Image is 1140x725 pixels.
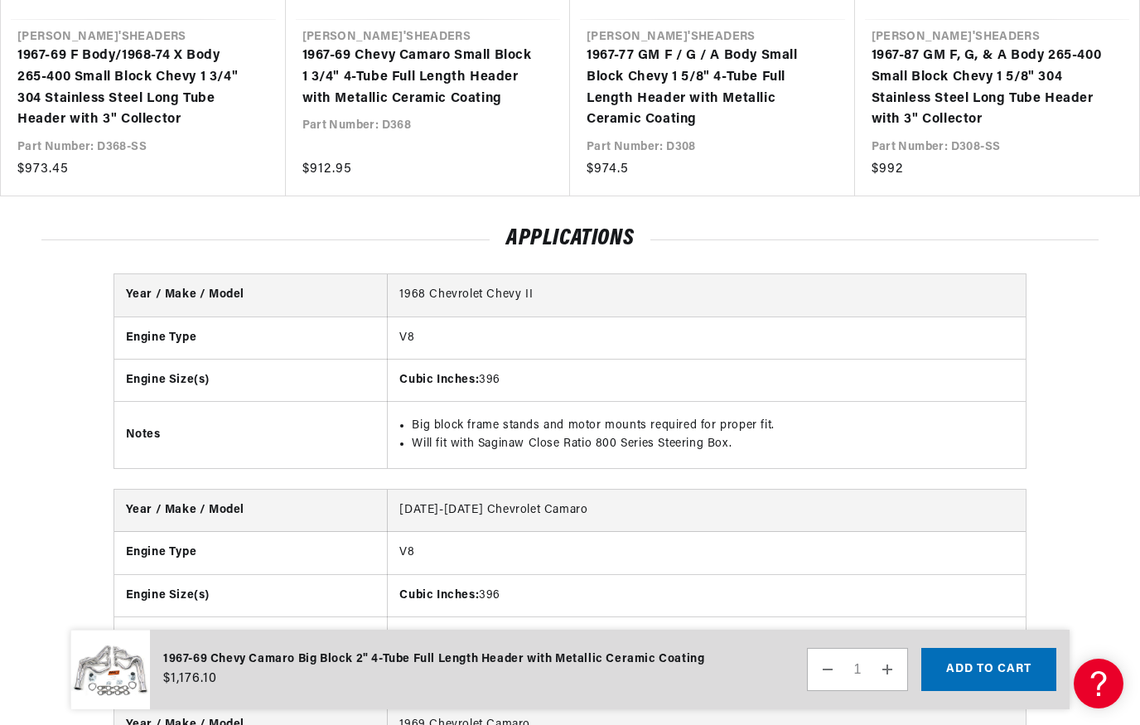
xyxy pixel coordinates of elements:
td: [DATE]-[DATE] Chevrolet Camaro [388,490,1026,532]
td: V8 [388,532,1026,574]
a: 1967-69 F Body/1968-74 X Body 265-400 Small Block Chevy 1 3/4" 304 Stainless Steel Long Tube Head... [17,46,253,130]
td: 1968 Chevrolet Chevy II [388,274,1026,317]
a: 1967-77 GM F / G / A Body Small Block Chevy 1 5/8" 4-Tube Full Length Header with Metallic Cerami... [587,46,822,130]
span: $1,176.10 [163,669,217,689]
td: V8 [388,317,1026,359]
td: 396 [388,360,1026,402]
th: Engine Size(s) [114,360,388,402]
td: 396 [388,574,1026,616]
th: Engine Size(s) [114,574,388,616]
h2: Applications [41,230,1099,249]
strong: Cubic Inches: [399,589,479,602]
li: Big block frame stands and motor mounts required for proper fit. [412,417,1014,435]
th: Engine Type [114,532,388,574]
a: 1967-87 GM F, G, & A Body 265-400 Small Block Chevy 1 5/8" 304 Stainless Steel Long Tube Header w... [872,46,1107,130]
div: 1967-69 Chevy Camaro Big Block 2" 4-Tube Full Length Header with Metallic Ceramic Coating [163,650,704,669]
th: Notes [114,402,388,468]
img: 1967-69 Chevy Camaro Big Block 2" 4-Tube Full Length Header with Metallic Ceramic Coating [70,630,150,710]
strong: Cubic Inches: [399,374,479,386]
li: Will fit with Saginaw Close Ratio 800 Series Steering Box. [412,435,1014,453]
button: Add to cart [921,648,1056,691]
th: Notes [114,616,388,683]
th: Engine Type [114,317,388,359]
a: 1967-69 Chevy Camaro Small Block 1 3/4" 4-Tube Full Length Header with Metallic Ceramic Coating [302,46,538,109]
th: Year / Make / Model [114,490,388,532]
th: Year / Make / Model [114,274,388,317]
